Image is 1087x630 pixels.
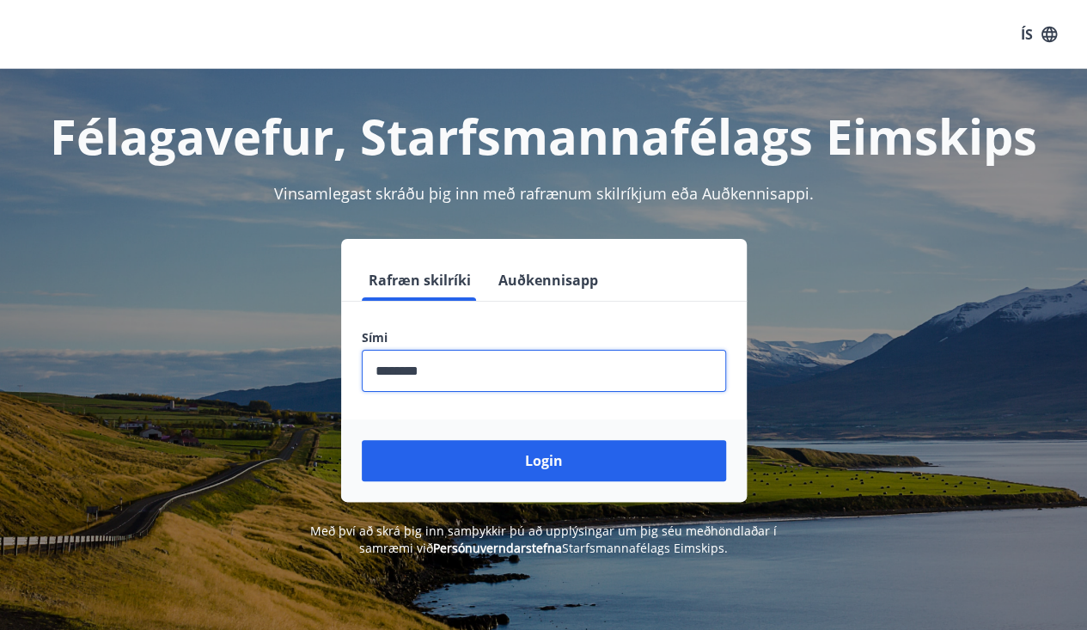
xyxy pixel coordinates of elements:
[1011,19,1066,50] button: ÍS
[362,260,478,301] button: Rafræn skilríki
[21,103,1066,168] h1: Félagavefur, Starfsmannafélags Eimskips
[274,183,814,204] span: Vinsamlegast skráðu þig inn með rafrænum skilríkjum eða Auðkennisappi.
[310,523,777,556] span: Með því að skrá þig inn samþykkir þú að upplýsingar um þig séu meðhöndlaðar í samræmi við Starfsm...
[362,440,726,481] button: Login
[362,329,726,346] label: Sími
[433,540,562,556] a: Persónuverndarstefna
[492,260,605,301] button: Auðkennisapp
